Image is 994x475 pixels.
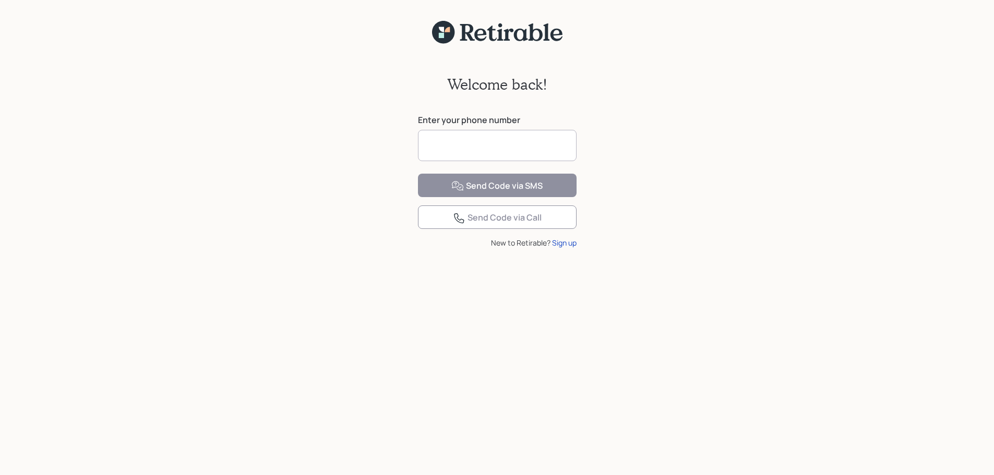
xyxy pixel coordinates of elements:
label: Enter your phone number [418,114,577,126]
button: Send Code via SMS [418,174,577,197]
div: New to Retirable? [418,237,577,248]
h2: Welcome back! [447,76,547,93]
div: Send Code via Call [453,212,542,224]
button: Send Code via Call [418,205,577,229]
div: Send Code via SMS [451,180,543,192]
div: Sign up [552,237,577,248]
